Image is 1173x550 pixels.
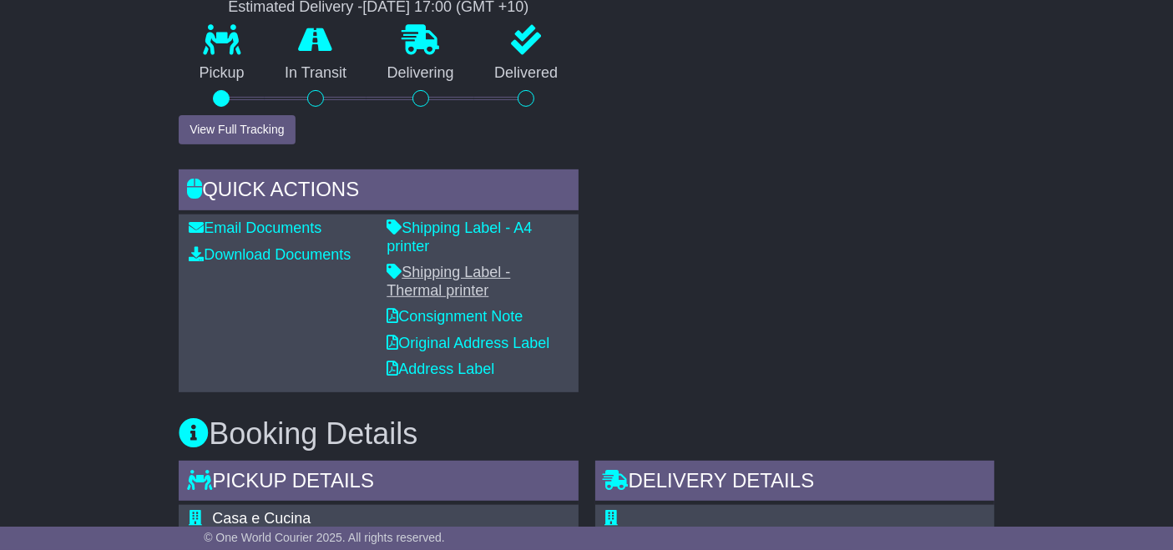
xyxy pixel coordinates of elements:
[387,264,510,299] a: Shipping Label - Thermal printer
[265,64,367,83] p: In Transit
[179,64,265,83] p: Pickup
[179,115,295,144] button: View Full Tracking
[387,335,549,351] a: Original Address Label
[212,510,311,527] span: Casa e Cucina
[179,417,994,451] h3: Booking Details
[387,308,523,325] a: Consignment Note
[179,169,578,214] div: Quick Actions
[179,461,578,506] div: Pickup Details
[189,219,321,236] a: Email Documents
[367,64,474,83] p: Delivering
[387,219,532,255] a: Shipping Label - A4 printer
[595,461,994,506] div: Delivery Details
[387,361,494,377] a: Address Label
[204,531,445,544] span: © One World Courier 2025. All rights reserved.
[189,246,351,263] a: Download Documents
[474,64,579,83] p: Delivered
